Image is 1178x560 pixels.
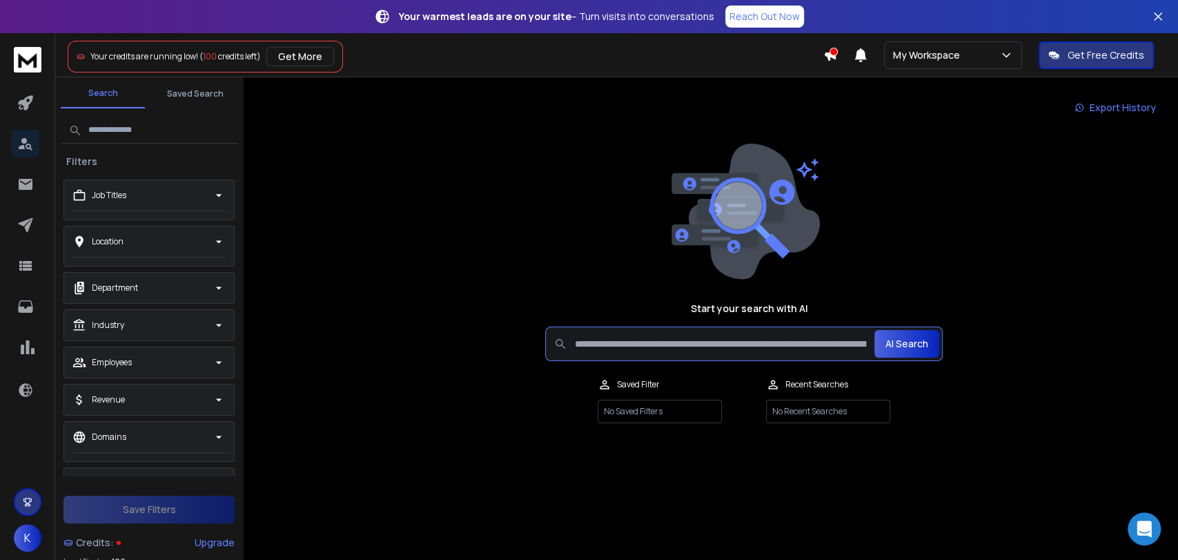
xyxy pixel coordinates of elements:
[90,50,198,62] span: Your credits are running low!
[153,80,237,108] button: Saved Search
[195,536,235,550] div: Upgrade
[203,50,217,62] span: 100
[92,236,124,247] p: Location
[14,524,41,552] button: K
[874,330,939,358] button: AI Search
[766,400,890,423] p: No Recent Searches
[266,47,334,66] button: Get More
[893,48,965,62] p: My Workspace
[1063,94,1167,122] a: Export History
[92,394,125,405] p: Revenue
[199,50,261,62] span: ( credits left)
[76,536,114,550] span: Credits:
[92,432,126,443] p: Domains
[92,282,138,293] p: Department
[1068,48,1144,62] p: Get Free Credits
[92,320,124,331] p: Industry
[399,10,714,23] p: – Turn visits into conversations
[725,6,804,28] a: Reach Out Now
[92,357,132,368] p: Employees
[785,379,848,390] p: Recent Searches
[92,190,126,201] p: Job Titles
[61,155,103,168] h3: Filters
[14,47,41,73] img: logo
[1128,512,1161,545] div: Open Intercom Messenger
[691,302,808,316] h1: Start your search with AI
[617,379,660,390] p: Saved Filter
[61,79,145,108] button: Search
[399,10,571,23] strong: Your warmest leads are on your site
[63,529,235,557] a: Credits:Upgrade
[729,10,800,23] p: Reach Out Now
[1039,41,1154,69] button: Get Free Credits
[668,144,820,280] img: image
[598,400,722,423] p: No Saved Filters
